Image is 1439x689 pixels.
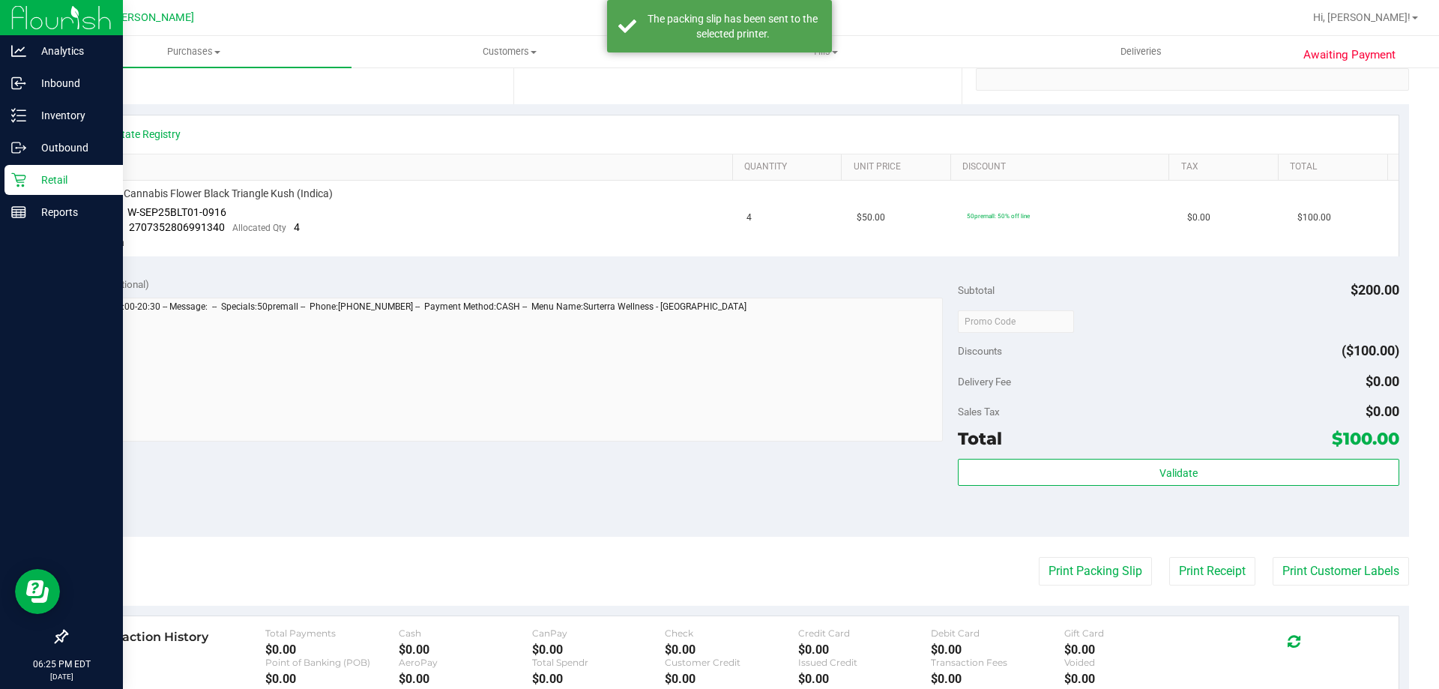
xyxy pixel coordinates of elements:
p: Outbound [26,139,116,157]
div: Debit Card [931,628,1064,639]
div: $0.00 [931,672,1064,686]
div: $0.00 [665,643,798,657]
span: 50premall: 50% off line [967,212,1030,220]
div: CanPay [532,628,666,639]
div: $0.00 [798,672,932,686]
span: Awaiting Payment [1303,46,1396,64]
div: $0.00 [931,643,1064,657]
p: Reports [26,203,116,221]
inline-svg: Analytics [11,43,26,58]
div: $0.00 [532,672,666,686]
inline-svg: Inbound [11,76,26,91]
iframe: Resource center [15,569,60,614]
div: $0.00 [399,643,532,657]
span: Allocated Qty [232,223,286,233]
a: Discount [962,161,1163,173]
span: Purchases [36,45,352,58]
span: $100.00 [1332,428,1399,449]
span: $0.00 [1366,403,1399,419]
div: $0.00 [265,672,399,686]
div: $0.00 [665,672,798,686]
div: Voided [1064,657,1198,668]
button: Validate [958,459,1399,486]
div: $0.00 [265,643,399,657]
p: [DATE] [7,671,116,682]
span: Customers [352,45,666,58]
span: Subtotal [958,284,995,296]
div: Credit Card [798,628,932,639]
p: Analytics [26,42,116,60]
a: Quantity [744,161,836,173]
a: Purchases [36,36,352,67]
span: 4 [294,221,300,233]
span: ($100.00) [1342,343,1399,358]
inline-svg: Inventory [11,108,26,123]
inline-svg: Retail [11,172,26,187]
div: The packing slip has been sent to the selected printer. [645,11,821,41]
span: $50.00 [857,211,885,225]
span: FT 3.5g Cannabis Flower Black Triangle Kush (Indica) [86,187,333,201]
p: Inventory [26,106,116,124]
div: Point of Banking (POB) [265,657,399,668]
a: Total [1290,161,1381,173]
span: 4 [746,211,752,225]
div: Total Spendr [532,657,666,668]
a: Unit Price [854,161,945,173]
a: Deliveries [983,36,1299,67]
inline-svg: Reports [11,205,26,220]
span: Deliveries [1100,45,1182,58]
div: Cash [399,628,532,639]
p: Retail [26,171,116,189]
span: Validate [1159,467,1198,479]
input: Promo Code [958,310,1074,333]
a: Customers [352,36,667,67]
div: Transaction Fees [931,657,1064,668]
div: $0.00 [532,643,666,657]
p: Inbound [26,74,116,92]
button: Print Customer Labels [1273,557,1409,586]
div: Customer Credit [665,657,798,668]
span: W-SEP25BLT01-0916 [127,206,226,218]
a: View State Registry [91,127,181,142]
div: Total Payments [265,628,399,639]
a: SKU [88,161,726,173]
button: Print Packing Slip [1039,557,1152,586]
span: $0.00 [1187,211,1210,225]
div: Issued Credit [798,657,932,668]
div: AeroPay [399,657,532,668]
span: Sales Tax [958,406,1000,418]
span: [PERSON_NAME] [112,11,194,24]
span: $100.00 [1297,211,1331,225]
div: $0.00 [399,672,532,686]
span: $0.00 [1366,373,1399,389]
div: $0.00 [1064,643,1198,657]
span: Total [958,428,1002,449]
span: $200.00 [1351,282,1399,298]
p: 06:25 PM EDT [7,658,116,671]
span: 2707352806991340 [129,221,225,233]
a: Tax [1181,161,1273,173]
div: Gift Card [1064,628,1198,639]
span: Delivery Fee [958,376,1011,388]
span: Hi, [PERSON_NAME]! [1313,11,1411,23]
div: $0.00 [798,643,932,657]
div: Check [665,628,798,639]
div: $0.00 [1064,672,1198,686]
span: Discounts [958,337,1002,364]
inline-svg: Outbound [11,140,26,155]
button: Print Receipt [1169,557,1255,586]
